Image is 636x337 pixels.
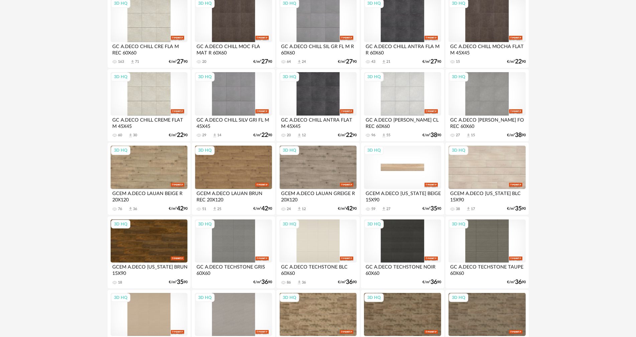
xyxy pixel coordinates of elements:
div: €/m² 90 [253,59,272,64]
div: 71 [135,59,139,64]
div: 38 [456,207,460,211]
span: Download icon [212,206,217,211]
span: Download icon [381,133,386,138]
div: 59 [371,207,375,211]
div: GC A.DECO CHILL SIL GR FL M R 60X60 [279,42,356,55]
div: 3D HQ [449,220,468,228]
div: 36 [302,280,306,285]
span: 27 [430,59,437,64]
div: 3D HQ [195,146,215,155]
a: 3D HQ GCEM A.DECO [US_STATE] BRUN 15X90 18 €/m²3590 [108,216,190,289]
div: GC A.DECO CHILL MOCHA FLAT M 45X45 [449,42,525,55]
div: €/m² 90 [169,280,187,285]
div: €/m² 90 [338,59,357,64]
span: 38 [430,133,437,138]
div: GC A.DECO CHILL CRE FLA M REC 60X60 [111,42,187,55]
div: 55 [386,133,390,138]
div: 27 [386,207,390,211]
div: GC A.DECO [PERSON_NAME] CL REC 60X60 [364,116,441,129]
span: Download icon [128,133,133,138]
a: 3D HQ GC A.DECO TECHSTONE BLC 60X60 86 Download icon 36 €/m²3690 [276,216,359,289]
div: €/m² 90 [422,59,441,64]
a: 3D HQ GC A.DECO TECHSTONE GRIS 60X60 €/m²3690 [192,216,275,289]
span: 36 [261,280,268,285]
div: 51 [202,207,206,211]
a: 3D HQ GC A.DECO CHILL ANTRA FLAT M 45X45 20 Download icon 12 €/m²2290 [276,69,359,141]
span: 42 [346,206,353,211]
div: 3D HQ [280,293,299,302]
span: 42 [177,206,183,211]
a: 3D HQ GC A.DECO CHILL CREME FLAT M 45X45 60 Download icon 30 €/m²2290 [108,69,190,141]
div: 76 [118,207,122,211]
div: 12 [302,133,306,138]
a: 3D HQ GCEM A.DECO LAUAN BEIGE R 20X120 76 Download icon 36 €/m²4290 [108,143,190,215]
div: €/m² 90 [507,59,526,64]
span: 36 [346,280,353,285]
div: GCEM A.DECO LAUAN BRUN REC 20X120 [195,189,272,202]
a: 3D HQ GCEM A.DECO LAUAN BRUN REC 20X120 51 Download icon 25 €/m²4290 [192,143,275,215]
div: €/m² 90 [507,280,526,285]
div: 24 [302,59,306,64]
div: GCEM A.DECO LAUAN GREIGE R 20X120 [279,189,356,202]
div: 12 [302,207,306,211]
div: 96 [371,133,375,138]
a: 3D HQ GCEM A.DECO LAUAN GREIGE R 20X120 24 Download icon 12 €/m²4290 [276,143,359,215]
div: GCEM A.DECO [US_STATE] BEIGE 15X90 [364,189,441,202]
div: 24 [287,207,291,211]
span: 27 [177,59,183,64]
span: Download icon [381,206,386,211]
div: 30 [133,133,137,138]
span: Download icon [128,206,133,211]
div: €/m² 90 [422,133,441,138]
div: 25 [217,207,221,211]
div: GC A.DECO TECHSTONE NOIR 60X60 [364,263,441,276]
div: €/m² 90 [253,280,272,285]
div: GCEM A.DECO [US_STATE] BRUN 15X90 [111,263,187,276]
div: 43 [371,59,375,64]
a: 3D HQ GC A.DECO [PERSON_NAME] CL REC 60X60 96 Download icon 55 €/m²3890 [361,69,444,141]
div: 3D HQ [364,72,384,81]
div: 3D HQ [111,146,130,155]
div: €/m² 90 [507,206,526,211]
div: GC A.DECO CHILL ANTRA FLAT M 45X45 [279,116,356,129]
div: 3D HQ [280,220,299,228]
span: 22 [177,133,183,138]
div: 21 [386,59,390,64]
a: 3D HQ GC A.DECO TECHSTONE TAUPE 60X60 €/m²3690 [446,216,528,289]
div: €/m² 90 [338,280,357,285]
span: 27 [346,59,353,64]
div: 20 [202,59,206,64]
div: GC A.DECO TECHSTONE TAUPE 60X60 [449,263,525,276]
span: 35 [177,280,183,285]
div: GC A.DECO TECHSTONE BLC 60X60 [279,263,356,276]
div: GCEM A.DECO [US_STATE] BLC 15X90 [449,189,525,202]
div: €/m² 90 [169,133,187,138]
span: Download icon [297,59,302,64]
div: 3D HQ [449,72,468,81]
div: 29 [202,133,206,138]
div: GC A.DECO [PERSON_NAME] FO REC 60X60 [449,116,525,129]
span: Download icon [466,133,471,138]
span: 22 [261,133,268,138]
span: 38 [515,133,522,138]
div: 163 [118,59,124,64]
a: 3D HQ GC A.DECO [PERSON_NAME] FO REC 60X60 27 Download icon 15 €/m²3890 [446,69,528,141]
div: GC A.DECO CHILL ANTRA FLA M R 60X60 [364,42,441,55]
span: 27 [261,59,268,64]
div: 15 [471,133,475,138]
div: 36 [133,207,137,211]
div: 60 [118,133,122,138]
div: GC A.DECO CHILL CREME FLAT M 45X45 [111,116,187,129]
div: €/m² 90 [338,133,357,138]
div: €/m² 90 [422,206,441,211]
div: 3D HQ [364,220,384,228]
div: 17 [471,207,475,211]
div: GC A.DECO CHILL SILV GRI FL M 45X45 [195,116,272,129]
div: 3D HQ [449,146,468,155]
span: 22 [346,133,353,138]
span: Download icon [297,133,302,138]
div: 3D HQ [195,293,215,302]
span: Download icon [130,59,135,64]
span: 35 [430,206,437,211]
div: €/m² 90 [253,206,272,211]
